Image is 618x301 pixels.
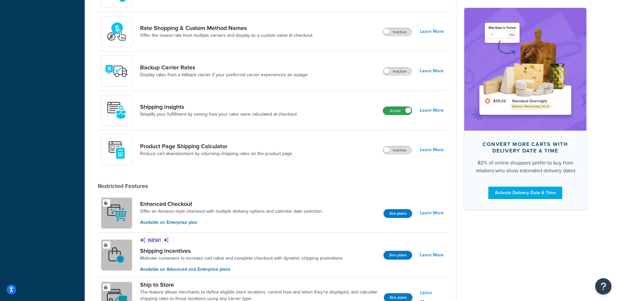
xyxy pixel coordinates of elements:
[140,219,323,226] p: Available on Enterprise plan
[140,103,297,110] a: Shipping Insights
[140,200,323,208] a: Enhanced Checkout
[383,146,412,154] label: Inactive
[140,150,292,157] a: Reduce cart abandonment by returning shipping rates on the product page
[420,106,444,115] a: Learn More
[140,24,312,32] a: Rate Shopping & Custom Method Names
[383,209,412,218] button: See plans
[595,278,611,294] button: Open Resource Center
[420,145,444,154] a: Learn More
[474,18,577,121] img: feature-image-ddt-36eae7f7280da8017bfb280eaccd9c446f90b1fe08728e4019434db127062ab4.png
[140,72,308,78] a: Display rates from a fallback carrier if your preferred carrier experiences an outage
[420,208,444,218] a: Learn More
[383,251,412,260] button: See plans
[140,208,323,215] a: Offer an Amazon-style checkout with multiple delivery options and calendar date selection.
[383,28,412,36] label: Inactive
[140,237,343,254] a: New!Shipping Incentives
[140,64,308,71] a: Backup Carrier Rates
[140,143,292,150] a: Product Page Shipping Calculator
[475,141,576,154] div: Convert more carts with delivery date & time
[383,107,412,115] label: Active
[420,66,444,76] a: Learn More
[105,99,128,122] img: Acw9rhKYsOEjAAAAAElFTkSuQmCC
[140,32,312,39] a: Offer the lowest rate from multiple carriers and display as a custom name at checkout
[383,67,412,75] label: Inactive
[140,255,343,262] a: Motivate customers to increase cart value and complete checkout with dynamic shipping promotions
[420,27,444,36] a: Learn More
[105,20,128,43] img: icon-duo-feat-rate-shopping-ecdd8bed.png
[140,266,343,273] p: Available on Advanced and Enterprise plans
[420,251,444,260] a: Learn More
[488,186,562,199] a: Activate Delivery Date & Time
[105,60,128,82] img: icon-duo-feat-backup-carrier-4420b188.png
[105,138,128,161] img: +D8d0cXZM7VpdAAAAAElFTkSuQmCC
[98,182,148,190] div: Restricted Features
[140,111,297,118] a: Simplify your fulfillment by seeing how your rates were calculated at checkout
[140,281,379,288] a: Ship to Store
[475,159,576,174] div: 82% of online shoppers prefer to buy from retailers who show estimated delivery dates
[140,237,343,244] p: New!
